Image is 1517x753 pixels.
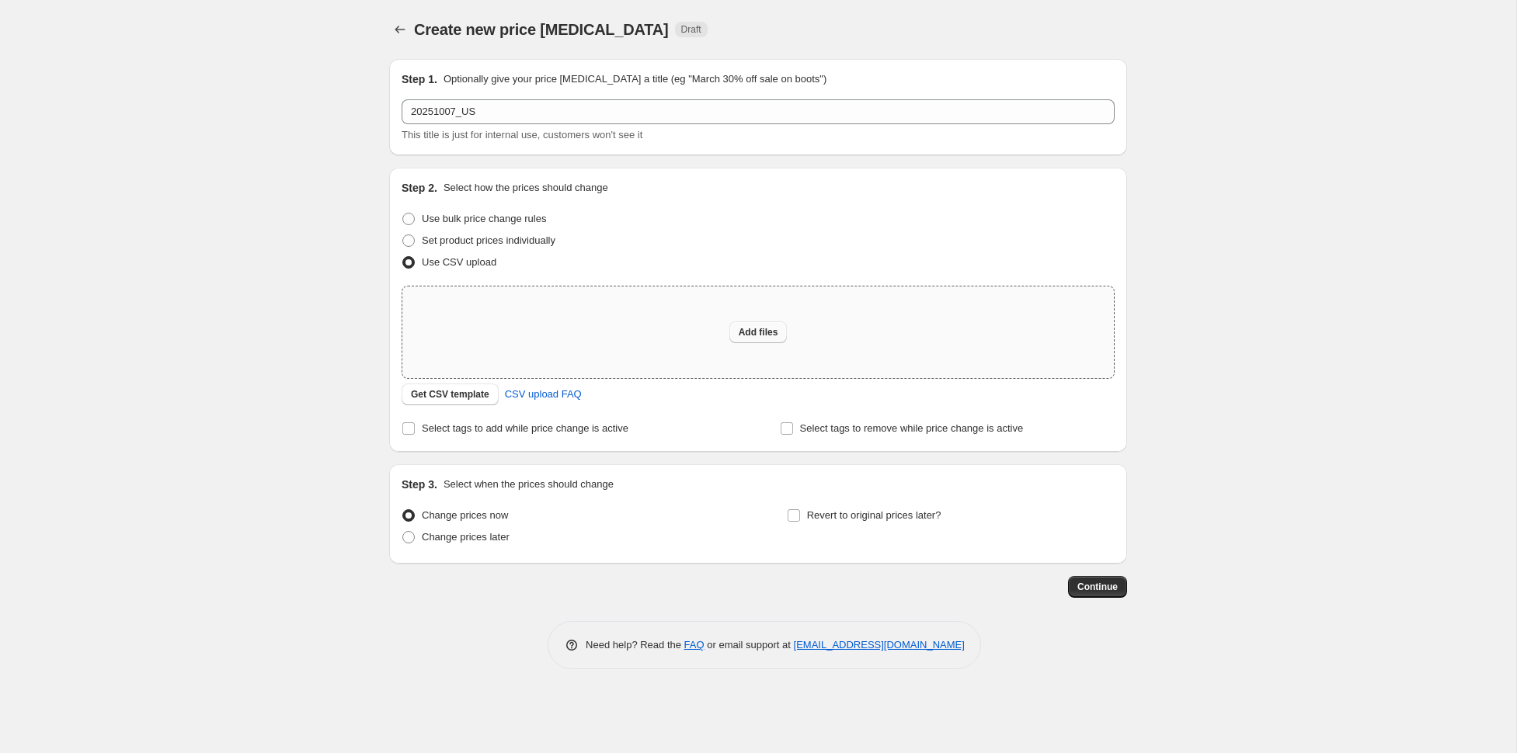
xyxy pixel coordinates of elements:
a: [EMAIL_ADDRESS][DOMAIN_NAME] [794,639,965,651]
span: Continue [1077,581,1118,593]
input: 30% off holiday sale [402,99,1115,124]
span: Use bulk price change rules [422,213,546,224]
button: Price change jobs [389,19,411,40]
button: Get CSV template [402,383,499,405]
p: Optionally give your price [MEDICAL_DATA] a title (eg "March 30% off sale on boots") [444,71,826,87]
p: Select when the prices should change [444,477,614,492]
button: Continue [1068,576,1127,598]
p: Select how the prices should change [444,180,608,196]
span: Add files [739,326,778,338]
h2: Step 3. [402,477,437,492]
a: FAQ [684,639,705,651]
span: Need help? Read the [586,639,684,651]
span: or email support at [705,639,794,651]
span: Select tags to add while price change is active [422,422,628,434]
span: This title is just for internal use, customers won't see it [402,129,642,141]
h2: Step 2. [402,180,437,196]
span: Select tags to remove while price change is active [800,422,1024,434]
span: Revert to original prices later? [807,509,941,521]
span: Draft [681,23,701,36]
h2: Step 1. [402,71,437,87]
span: Change prices now [422,509,508,521]
button: Add files [729,321,788,343]
span: Get CSV template [411,388,489,401]
a: CSV upload FAQ [496,382,591,407]
span: Create new price [MEDICAL_DATA] [414,21,669,38]
span: Set product prices individually [422,234,555,246]
span: Change prices later [422,531,510,543]
span: CSV upload FAQ [505,387,582,402]
span: Use CSV upload [422,256,496,268]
